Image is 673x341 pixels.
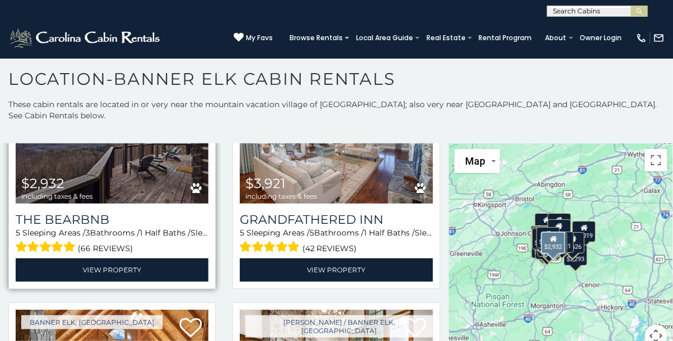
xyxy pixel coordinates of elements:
a: Add to favorites [179,316,202,340]
span: $2,932 [21,175,64,191]
a: The Bearbnb [16,212,208,227]
span: My Favs [246,33,273,43]
div: $2,890 [537,227,560,248]
div: $2,275 [532,227,555,248]
img: phone-regular-white.png [636,32,647,44]
a: Rental Program [473,30,538,46]
span: 5 [240,228,244,238]
img: White-1-2.png [8,27,163,49]
div: $3,921 [551,231,574,252]
div: $2,293 [564,244,587,265]
a: View Property [16,258,208,281]
a: Browse Rentals [284,30,348,46]
div: $1,990 [546,233,570,254]
span: 1 Half Baths / [364,228,415,238]
div: $2,019 [572,220,596,242]
a: [PERSON_NAME] / Banner Elk, [GEOGRAPHIC_DATA] [245,315,433,338]
a: Grandfathered Inn [240,212,433,227]
a: Owner Login [575,30,628,46]
span: (66 reviews) [78,241,134,256]
a: My Favs [234,32,273,44]
span: 5 [310,228,314,238]
div: $1,825 [538,235,562,256]
span: including taxes & fees [21,193,93,200]
div: $1,706 [548,213,571,234]
div: Sleeping Areas / Bathrooms / Sleeps: [240,227,433,256]
div: $2,196 [533,225,556,247]
div: $2,806 [535,213,558,234]
div: $1,954 [533,228,556,249]
button: Change map style [454,149,500,173]
span: 5 [16,228,20,238]
span: (42 reviews) [302,241,357,256]
a: About [540,30,572,46]
a: Local Area Guide [350,30,419,46]
div: $2,361 [548,219,571,241]
img: mail-regular-white.png [653,32,665,44]
a: Real Estate [421,30,471,46]
a: View Property [240,258,433,281]
button: Toggle fullscreen view [645,149,667,171]
span: $3,921 [245,175,286,191]
div: $2,229 [535,238,559,259]
span: including taxes & fees [245,193,317,200]
span: 1 Half Baths / [140,228,191,238]
div: $2,626 [561,232,585,253]
a: Banner Elk, [GEOGRAPHIC_DATA] [21,315,163,329]
span: 3 [86,228,90,238]
span: Map [466,155,486,167]
div: $2,932 [541,232,566,254]
div: Sleeping Areas / Bathrooms / Sleeps: [16,227,208,256]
